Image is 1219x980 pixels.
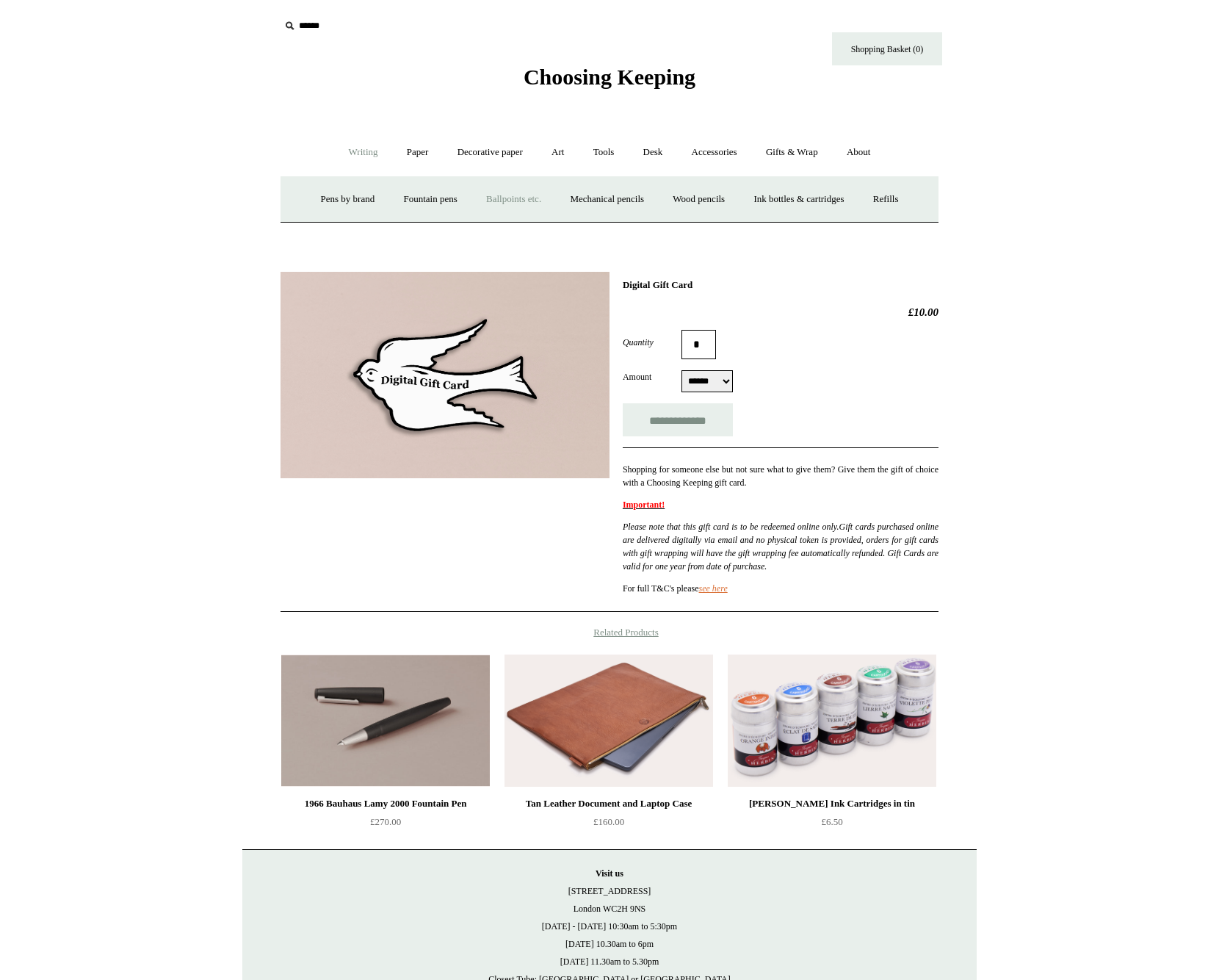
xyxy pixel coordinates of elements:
[630,133,676,172] a: Desk
[504,655,713,787] img: Tan Leather Document and Laptop Case
[728,655,936,787] img: J. Herbin Ink Cartridges in tin
[281,655,490,787] a: 1966 Bauhaus Lamy 2000 Fountain Pen 1966 Bauhaus Lamy 2000 Fountain Pen
[623,463,938,489] p: Shopping for someone else but not sure what to give them? Give them the gift of choice with a Cho...
[593,816,624,827] span: £160.00
[596,868,623,879] strong: Visit us
[659,180,738,219] a: Wood pencils
[524,65,695,89] span: Choosing Keeping
[623,370,681,383] label: Amount
[731,795,933,813] div: [PERSON_NAME] Ink Cartridges in tin
[508,795,709,813] div: Tan Leather Document and Laptop Case
[538,133,577,172] a: Art
[504,655,713,787] a: Tan Leather Document and Laptop Case Tan Leather Document and Laptop Case
[336,133,391,172] a: Writing
[821,816,842,827] span: £6.50
[833,133,884,172] a: About
[473,180,554,219] a: Ballpoints etc.
[281,795,490,855] a: 1966 Bauhaus Lamy 2000 Fountain Pen £270.00
[390,180,470,219] a: Fountain pens
[444,133,536,172] a: Decorative paper
[623,306,938,319] h2: £10.00
[281,655,490,787] img: 1966 Bauhaus Lamy 2000 Fountain Pen
[699,583,728,594] a: see here
[623,279,938,291] h1: Digital Gift Card
[580,133,628,172] a: Tools
[394,133,442,172] a: Paper
[308,180,388,219] a: Pens by brand
[860,180,912,219] a: Refills
[623,522,938,572] em: Please note that this gift card is to be redeemed online only. Gift cards purchased online are de...
[242,627,977,638] h4: Related Products
[728,795,936,855] a: [PERSON_NAME] Ink Cartridges in tin £6.50
[623,500,665,510] strong: Important!
[623,582,938,595] p: For full T&C's please
[370,816,401,827] span: £270.00
[753,133,831,172] a: Gifts & Wrap
[285,795,486,813] div: 1966 Bauhaus Lamy 2000 Fountain Pen
[740,180,857,219] a: Ink bottles & cartridges
[524,76,695,87] a: Choosing Keeping
[728,655,936,787] a: J. Herbin Ink Cartridges in tin J. Herbin Ink Cartridges in tin
[557,180,657,219] a: Mechanical pencils
[504,795,713,855] a: Tan Leather Document and Laptop Case £160.00
[832,32,942,65] a: Shopping Basket (0)
[623,336,681,349] label: Quantity
[679,133,750,172] a: Accessories
[281,272,609,478] img: Digital Gift Card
